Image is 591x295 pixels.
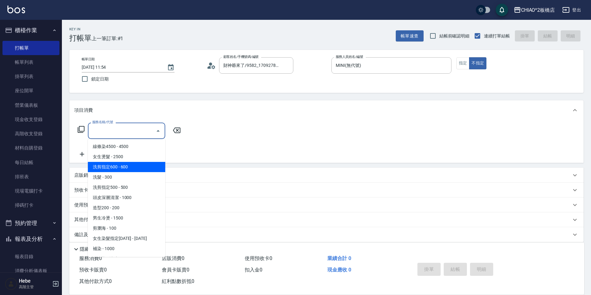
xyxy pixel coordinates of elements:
[92,120,113,124] label: 服務名稱/代號
[88,162,165,172] span: 洗剪指定600 - 600
[327,267,351,273] span: 現金應收 0
[82,57,95,62] label: 帳單日期
[2,22,59,38] button: 櫃檯作業
[69,212,584,227] div: 其他付款方式入金可用餘額: 0
[88,182,165,193] span: 洗剪指定500 - 500
[74,232,97,238] p: 備註及來源
[2,55,59,69] a: 帳單列表
[74,107,93,114] p: 項目消費
[69,34,92,42] h3: 打帳單
[74,187,97,193] p: 預收卡販賣
[396,30,424,42] button: 帳單速查
[327,255,351,261] span: 業績合計 0
[2,84,59,98] a: 座位開單
[19,278,50,284] h5: Hebe
[2,41,59,55] a: 打帳單
[2,69,59,84] a: 掛單列表
[2,249,59,264] a: 報表目錄
[80,246,108,253] p: 隱藏業績明細
[560,4,584,16] button: 登出
[2,112,59,127] a: 現金收支登錄
[88,172,165,182] span: 洗髮 - 300
[5,278,17,290] img: Person
[162,267,189,273] span: 會員卡販賣 0
[439,33,470,39] span: 結帳前確認明細
[88,223,165,233] span: 剪瀏海 - 100
[79,255,102,261] span: 服務消費 0
[2,141,59,155] a: 材料自購登錄
[245,267,262,273] span: 扣入金 0
[163,60,178,75] button: Choose date, selected date is 2025-09-08
[69,197,584,212] div: 使用預收卡
[162,278,194,284] span: 紅利點數折抵 0
[153,126,163,136] button: Close
[484,33,510,39] span: 連續打單結帳
[456,57,470,69] button: 指定
[2,155,59,170] a: 每日結帳
[223,54,259,59] label: 顧客姓名/手機號碼/編號
[92,35,123,42] span: 上一筆訂單:#1
[88,152,165,162] span: 女生燙髮 - 2500
[69,100,584,120] div: 項目消費
[7,6,25,13] img: Logo
[2,264,59,278] a: 消費分析儀表板
[496,4,508,16] button: save
[88,233,165,244] span: 女生染髮指定[DATE] - [DATE]
[69,168,584,183] div: 店販銷售
[88,203,165,213] span: 造型200 - 200
[74,202,97,208] p: 使用預收卡
[2,184,59,198] a: 現場電腦打卡
[79,278,112,284] span: 其他付款方式 0
[2,98,59,112] a: 營業儀表板
[74,172,93,179] p: 店販銷售
[88,193,165,203] span: 頭皮深層清潔 - 1000
[88,213,165,223] span: 男生冷燙 - 1500
[162,255,184,261] span: 店販消費 0
[511,4,558,16] button: CHIAO^2板橋店
[69,227,584,242] div: 備註及來源
[469,57,486,69] button: 不指定
[19,284,50,290] p: 高階主管
[74,216,131,223] p: 其他付款方式
[521,6,555,14] div: CHIAO^2板橋店
[2,198,59,212] a: 掃碼打卡
[91,76,109,82] span: 鎖定日期
[69,183,584,197] div: 預收卡販賣
[88,244,165,254] span: 補染 - 1000
[336,54,363,59] label: 服務人員姓名/編號
[2,215,59,231] button: 預約管理
[2,127,59,141] a: 高階收支登錄
[88,141,165,152] span: 線條染4500 - 4500
[88,254,165,264] span: 男生染髮指定 - 1500
[2,231,59,247] button: 報表及分析
[79,267,107,273] span: 預收卡販賣 0
[69,27,92,31] h2: Key In
[245,255,272,261] span: 使用預收卡 0
[2,170,59,184] a: 排班表
[82,62,161,72] input: YYYY/MM/DD hh:mm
